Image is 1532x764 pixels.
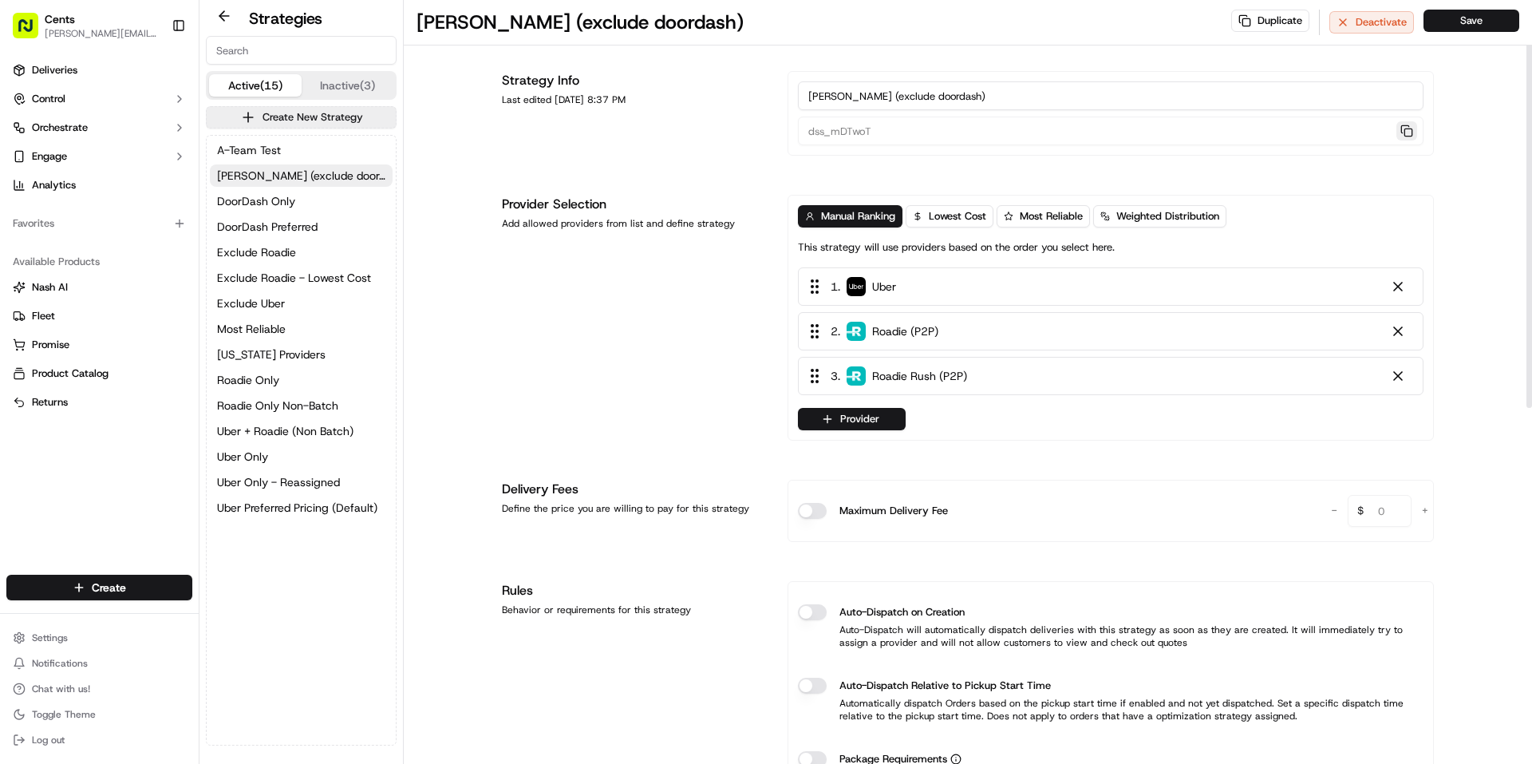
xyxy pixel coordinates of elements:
[13,366,186,381] a: Product Catalog
[798,205,902,228] button: Manual Ranking
[45,27,159,40] button: [PERSON_NAME][EMAIL_ADDRESS][PERSON_NAME][DOMAIN_NAME]
[173,247,179,260] span: •
[41,103,287,120] input: Got a question? Start typing here...
[839,503,948,519] label: Maximum Delivery Fee
[6,303,192,329] button: Fleet
[6,144,192,169] button: Engage
[32,121,88,135] span: Orchestrate
[1231,10,1309,32] button: Duplicate
[49,247,170,260] span: Wisdom [PERSON_NAME]
[217,295,285,311] span: Exclude Uber
[210,471,393,493] a: Uber Only - Reassigned
[72,152,262,168] div: Start new chat
[798,240,1115,255] p: This strategy will use providers based on the order you select here.
[502,71,768,90] h1: Strategy Info
[151,357,256,373] span: API Documentation
[6,6,165,45] button: Cents[PERSON_NAME][EMAIL_ADDRESS][PERSON_NAME][DOMAIN_NAME]
[210,267,393,289] a: Exclude Roadie - Lowest Cost
[217,346,326,362] span: [US_STATE] Providers
[417,10,744,35] h1: [PERSON_NAME] (exclude doordash)
[128,350,263,379] a: 💻API Documentation
[16,232,41,263] img: Wisdom Oko
[32,357,122,373] span: Knowledge Base
[502,480,768,499] h1: Delivery Fees
[210,369,393,391] button: Roadie Only
[217,244,296,260] span: Exclude Roadie
[217,142,281,158] span: A-Team Test
[210,164,393,187] a: [PERSON_NAME] (exclude doordash)
[6,390,192,415] button: Returns
[45,11,75,27] button: Cents
[32,291,45,304] img: 1736555255976-a54dd68f-1ca7-489b-9aae-adbdc363a1c4
[32,149,67,164] span: Engage
[32,708,96,721] span: Toggle Theme
[217,321,286,337] span: Most Reliable
[217,168,385,184] span: [PERSON_NAME] (exclude doordash)
[32,631,68,644] span: Settings
[6,115,192,141] button: Orchestrate
[209,74,302,97] button: Active (15)
[132,291,138,303] span: •
[32,248,45,261] img: 1736555255976-a54dd68f-1ca7-489b-9aae-adbdc363a1c4
[217,423,353,439] span: Uber + Roadie (Non Batch)
[798,357,1423,395] div: 3. Roadie Rush (P2P)
[6,211,192,236] div: Favorites
[872,368,967,384] span: Roadie Rush (P2P)
[210,343,393,366] button: [US_STATE] Providers
[49,291,129,303] span: [PERSON_NAME]
[210,420,393,442] button: Uber + Roadie (Non Batch)
[6,703,192,726] button: Toggle Theme
[1351,497,1370,529] span: $
[210,292,393,315] a: Exclude Uber
[210,318,393,340] button: Most Reliable
[217,193,295,209] span: DoorDash Only
[821,209,895,224] span: Manual Ranking
[217,372,279,388] span: Roadie Only
[32,338,69,352] span: Promise
[210,139,393,161] button: A-Team Test
[502,93,768,106] div: Last edited [DATE] 8:37 PM
[929,209,986,224] span: Lowest Cost
[6,57,192,83] a: Deliveries
[141,291,174,303] span: [DATE]
[16,275,41,301] img: Masood Aslam
[6,627,192,649] button: Settings
[805,278,896,295] div: 1 .
[271,157,290,176] button: Start new chat
[16,16,48,48] img: Nash
[159,396,193,408] span: Pylon
[6,172,192,198] a: Analytics
[217,219,318,235] span: DoorDash Preferred
[805,323,938,340] div: 2 .
[217,474,340,490] span: Uber Only - Reassigned
[32,178,76,192] span: Analytics
[206,36,397,65] input: Search
[206,106,397,129] button: Create New Strategy
[997,205,1090,228] button: Most Reliable
[502,581,768,600] h1: Rules
[6,575,192,600] button: Create
[502,502,768,515] div: Define the price you are willing to pay for this strategy
[72,168,219,181] div: We're available if you need us!
[210,445,393,468] button: Uber Only
[1020,209,1083,224] span: Most Reliable
[805,367,967,385] div: 3 .
[32,309,55,323] span: Fleet
[217,449,268,465] span: Uber Only
[6,652,192,675] button: Notifications
[32,657,88,670] span: Notifications
[10,350,128,379] a: 📗Knowledge Base
[32,395,68,410] span: Returns
[32,683,90,695] span: Chat with us!
[32,63,77,77] span: Deliveries
[217,270,371,286] span: Exclude Roadie - Lowest Cost
[16,208,107,220] div: Past conversations
[34,152,62,181] img: 1724597045416-56b7ee45-8013-43a0-a6f9-03cb97ddad50
[210,241,393,263] button: Exclude Roadie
